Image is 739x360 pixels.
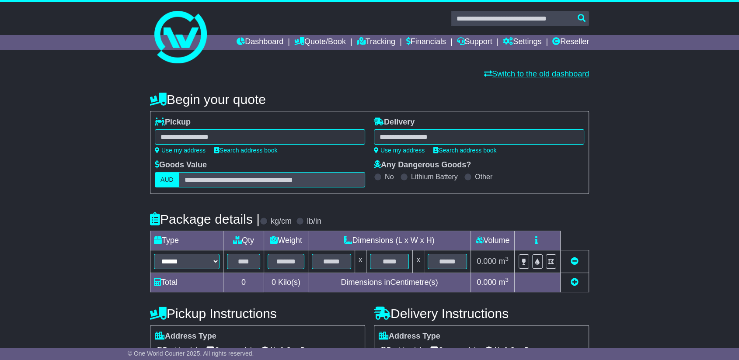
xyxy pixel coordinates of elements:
td: x [413,250,424,273]
td: Dimensions in Centimetre(s) [308,273,471,292]
a: Financials [406,35,446,50]
span: Commercial [430,343,475,357]
h4: Pickup Instructions [150,306,365,321]
td: Qty [223,231,264,250]
sup: 3 [505,277,509,283]
label: kg/cm [271,217,292,226]
td: Type [150,231,223,250]
span: m [498,257,509,266]
label: No [385,173,394,181]
label: Address Type [155,332,216,341]
h4: Delivery Instructions [374,306,589,321]
sup: 3 [505,256,509,262]
a: Switch to the old dashboard [484,69,589,78]
td: Kilo(s) [264,273,308,292]
label: AUD [155,172,179,187]
span: Residential [379,343,421,357]
label: Any Dangerous Goods? [374,160,471,170]
td: Volume [471,231,514,250]
span: Commercial [206,343,251,357]
td: Total [150,273,223,292]
span: Air & Sea Depot [261,343,320,357]
a: Use my address [155,147,206,154]
label: Delivery [374,118,415,127]
span: 0.000 [477,257,496,266]
a: Search address book [433,147,496,154]
td: 0 [223,273,264,292]
span: Air & Sea Depot [485,343,544,357]
span: 0 [272,278,276,287]
a: Quote/Book [294,35,346,50]
span: 0.000 [477,278,496,287]
td: x [355,250,366,273]
span: m [498,278,509,287]
label: Address Type [379,332,440,341]
label: Goods Value [155,160,207,170]
h4: Package details | [150,212,260,226]
a: Settings [503,35,541,50]
a: Support [457,35,492,50]
h4: Begin your quote [150,92,589,107]
td: Weight [264,231,308,250]
a: Tracking [357,35,395,50]
label: Lithium Battery [411,173,458,181]
a: Search address book [214,147,277,154]
span: Residential [155,343,197,357]
span: © One World Courier 2025. All rights reserved. [128,350,254,357]
a: Dashboard [237,35,283,50]
a: Reseller [552,35,589,50]
a: Use my address [374,147,425,154]
label: Other [475,173,492,181]
td: Dimensions (L x W x H) [308,231,471,250]
label: lb/in [307,217,321,226]
a: Remove this item [571,257,579,266]
label: Pickup [155,118,191,127]
a: Add new item [571,278,579,287]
